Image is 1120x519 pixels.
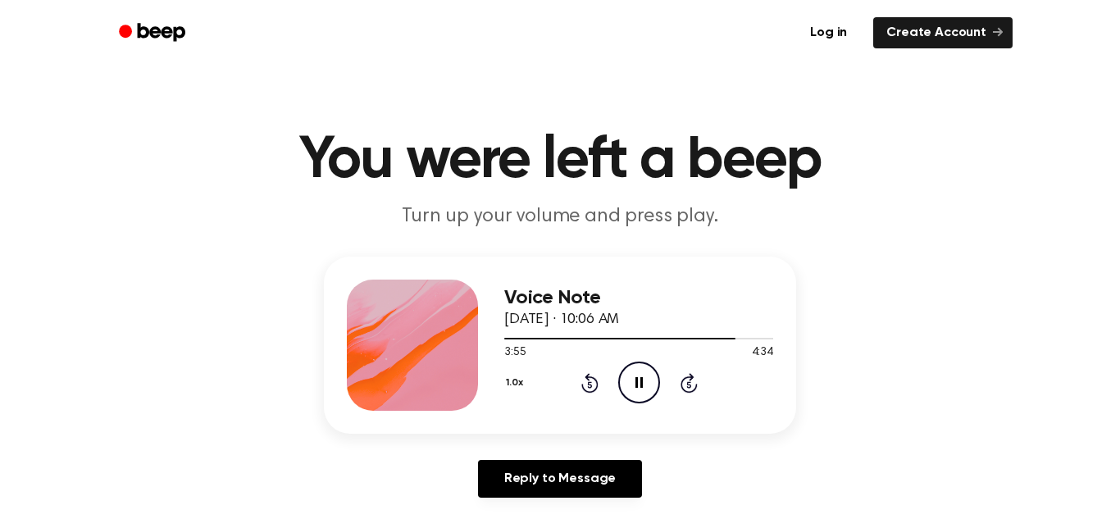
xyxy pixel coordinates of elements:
span: 3:55 [504,344,526,362]
h1: You were left a beep [140,131,980,190]
a: Beep [107,17,200,49]
button: 1.0x [504,369,529,397]
span: [DATE] · 10:06 AM [504,312,619,327]
p: Turn up your volume and press play. [245,203,875,230]
a: Reply to Message [478,460,642,498]
a: Log in [794,14,863,52]
span: 4:34 [752,344,773,362]
a: Create Account [873,17,1013,48]
h3: Voice Note [504,287,773,309]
